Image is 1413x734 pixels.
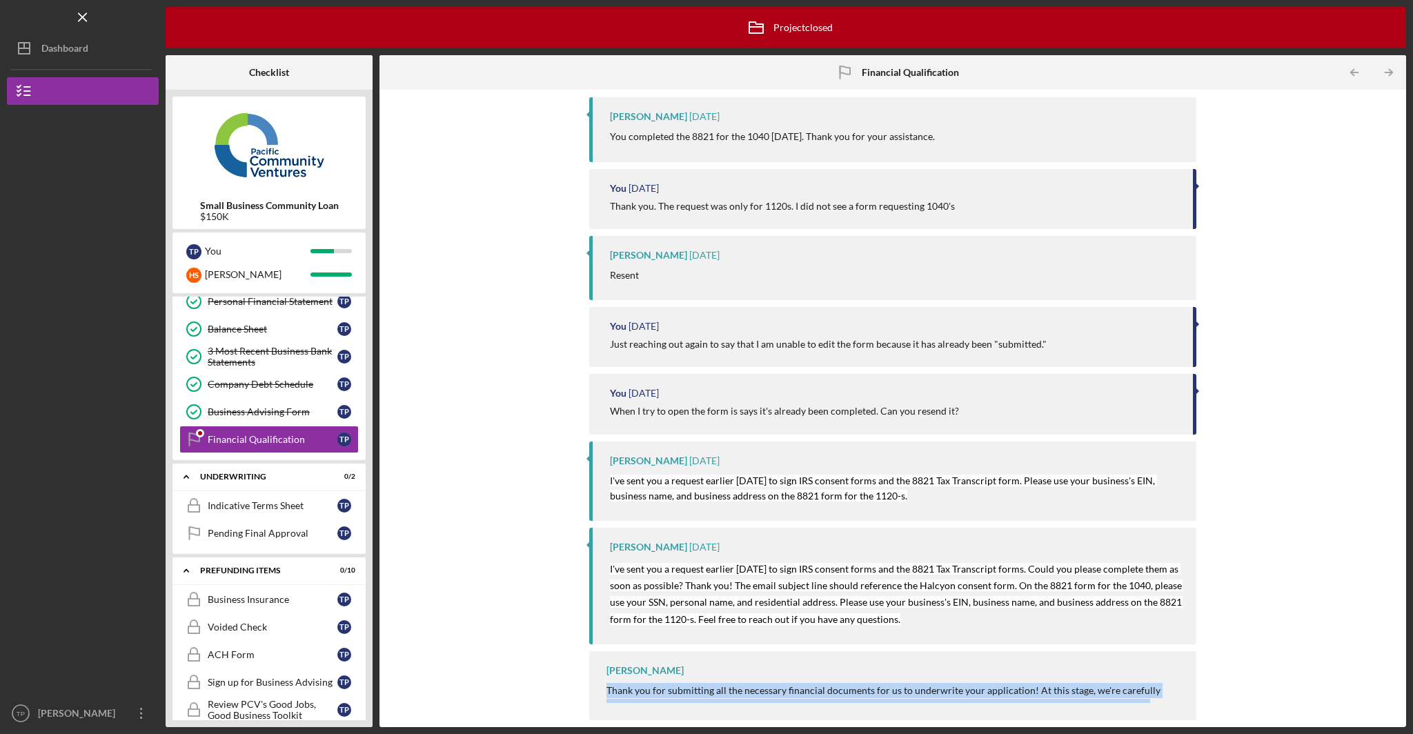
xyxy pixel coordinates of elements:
[179,343,359,370] a: 3 Most Recent Business Bank StatementsTP
[179,641,359,668] a: ACH FormTP
[208,528,337,539] div: Pending Final Approval
[208,324,337,335] div: Balance Sheet
[179,426,359,453] a: Financial QualificationTP
[179,370,359,398] a: Company Debt ScheduleTP
[179,288,359,315] a: Personal Financial StatementTP
[208,500,337,511] div: Indicative Terms Sheet
[330,566,355,575] div: 0 / 10
[208,594,337,605] div: Business Insurance
[208,379,337,390] div: Company Debt Schedule
[179,492,359,519] a: Indicative Terms SheetTP
[610,339,1047,350] div: Just reaching out again to say that I am unable to edit the form because it has already been "sub...
[610,268,639,283] p: Resent
[337,648,351,662] div: T P
[208,622,337,633] div: Voided Check
[208,649,337,660] div: ACH Form
[200,200,339,211] b: Small Business Community Loan
[200,473,321,481] div: Underwriting
[610,542,687,553] div: [PERSON_NAME]
[205,263,310,286] div: [PERSON_NAME]
[610,406,959,417] div: When I try to open the form is says it's already been completed. Can you resend it?
[7,34,159,62] button: Dashboard
[337,593,351,606] div: T P
[337,377,351,391] div: T P
[186,268,201,283] div: H S
[200,566,321,575] div: Prefunding Items
[337,322,351,336] div: T P
[186,244,201,259] div: T P
[200,211,339,222] div: $150K
[179,519,359,547] a: Pending Final ApprovalTP
[7,700,159,727] button: TP[PERSON_NAME]
[337,526,351,540] div: T P
[249,67,289,78] b: Checklist
[337,703,351,717] div: T P
[41,34,88,66] div: Dashboard
[337,433,351,446] div: T P
[208,699,337,721] div: Review PCV's Good Jobs, Good Business Toolkit
[330,473,355,481] div: 0 / 2
[179,586,359,613] a: Business InsuranceTP
[34,700,124,731] div: [PERSON_NAME]
[689,111,720,122] time: 2025-08-08 22:59
[179,398,359,426] a: Business Advising FormTP
[337,405,351,419] div: T P
[337,350,351,364] div: T P
[610,201,955,212] div: Thank you. The request was only for 1120s. I did not see a form requesting 1040's
[172,103,366,186] img: Product logo
[610,321,626,332] div: You
[629,388,659,399] time: 2025-08-07 20:05
[739,10,833,45] div: Project closed
[17,710,25,717] text: TP
[606,665,684,676] div: [PERSON_NAME]
[337,620,351,634] div: T P
[610,183,626,194] div: You
[610,563,1184,625] mark: I've sent you a request earlier [DATE] to sign IRS consent forms and the 8821 Tax Transcript form...
[208,296,337,307] div: Personal Financial Statement
[179,613,359,641] a: Voided CheckTP
[179,668,359,696] a: Sign up for Business AdvisingTP
[610,475,1157,502] mark: I've sent you a request earlier [DATE] to sign IRS consent forms and the 8821 Tax Transcript form...
[862,67,959,78] b: Financial Qualification
[610,129,935,144] p: You completed the 8821 for the 1040 [DATE]. Thank you for your assistance.
[337,675,351,689] div: T P
[208,406,337,417] div: Business Advising Form
[179,315,359,343] a: Balance SheetTP
[208,434,337,445] div: Financial Qualification
[337,295,351,308] div: T P
[610,388,626,399] div: You
[689,455,720,466] time: 2025-08-07 17:23
[208,677,337,688] div: Sign up for Business Advising
[610,250,687,261] div: [PERSON_NAME]
[337,499,351,513] div: T P
[208,346,337,368] div: 3 Most Recent Business Bank Statements
[610,111,687,122] div: [PERSON_NAME]
[689,250,720,261] time: 2025-08-08 21:51
[689,542,720,553] time: 2025-08-05 20:42
[629,321,659,332] time: 2025-08-08 19:27
[610,455,687,466] div: [PERSON_NAME]
[205,239,310,263] div: You
[629,183,659,194] time: 2025-08-08 22:41
[179,696,359,724] a: Review PCV's Good Jobs, Good Business ToolkitTP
